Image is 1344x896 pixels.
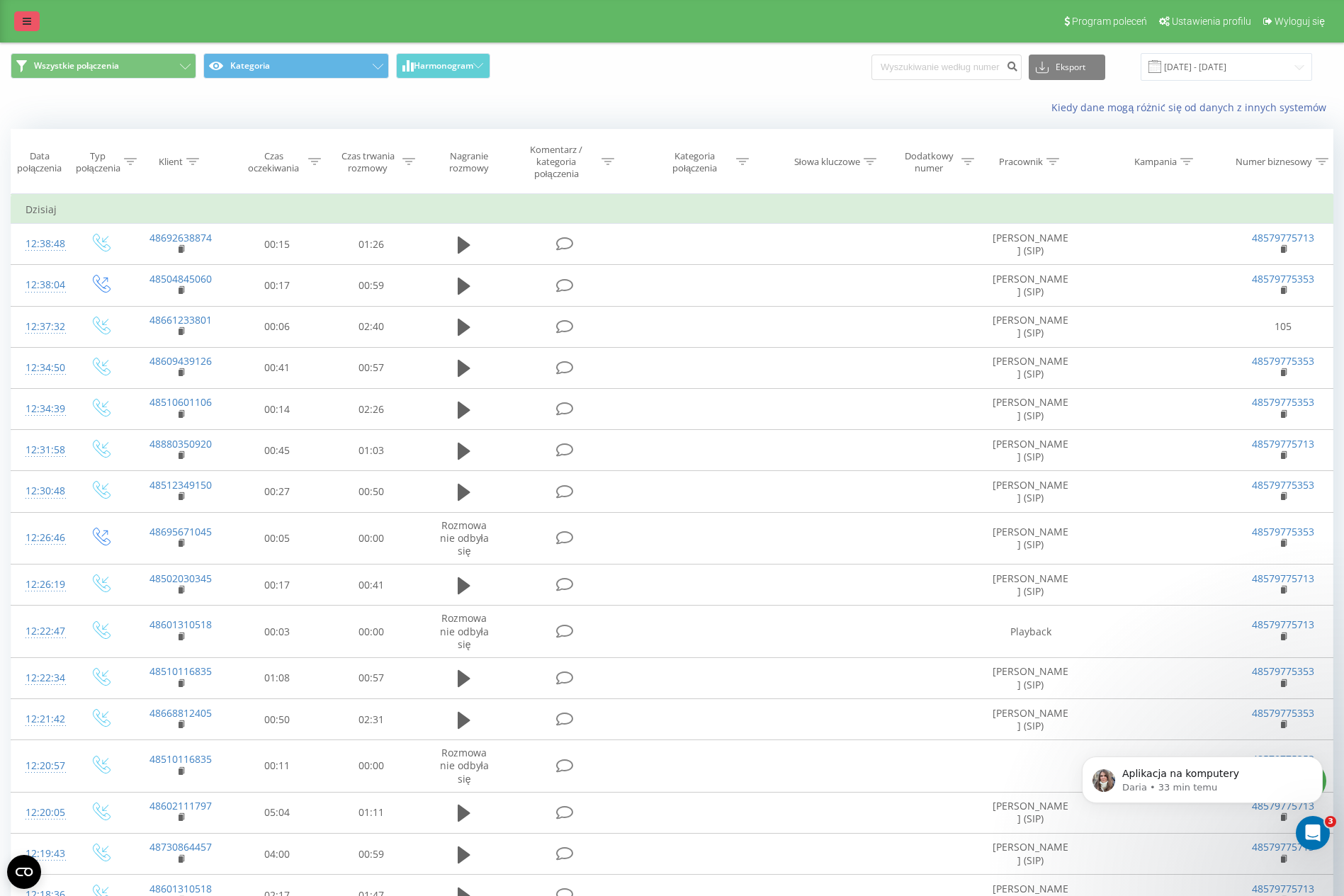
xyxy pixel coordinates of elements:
[440,746,489,785] span: Rozmowa nie odbyła się
[324,265,419,306] td: 00:59
[230,224,324,265] td: 00:15
[149,313,212,327] a: 48661233801
[1051,101,1333,114] a: Kiedy dane mogą różnić się od danych z innych systemów
[440,611,489,650] span: Rozmowa nie odbyła się
[414,61,473,71] span: Harmonogram
[149,799,212,812] a: 48602111797
[978,347,1083,388] td: [PERSON_NAME] (SIP)
[11,150,68,174] div: Data połączenia
[149,706,212,720] a: 48668812405
[26,354,57,382] div: 12:34:50
[1134,156,1177,168] div: Kampania
[26,705,57,733] div: 12:21:42
[243,150,305,174] div: Czas oczekiwania
[203,53,389,79] button: Kategoria
[978,306,1083,347] td: [PERSON_NAME] (SIP)
[978,471,1083,512] td: [PERSON_NAME] (SIP)
[149,354,212,368] a: 48609439126
[1252,395,1314,409] a: 48579775353
[26,436,57,464] div: 12:31:58
[396,53,490,79] button: Harmonogram
[230,740,324,793] td: 00:11
[11,195,1333,224] td: Dzisiaj
[26,313,57,341] div: 12:37:32
[324,834,419,875] td: 00:59
[26,395,57,423] div: 12:34:39
[657,150,733,174] div: Kategoria połączenia
[26,230,57,258] div: 12:38:48
[230,565,324,606] td: 00:17
[1061,727,1344,858] iframe: Intercom notifications wiadomość
[149,618,212,631] a: 48601310518
[26,571,57,599] div: 12:26:19
[1252,354,1314,368] a: 48579775353
[26,271,57,299] div: 12:38:04
[230,430,324,471] td: 00:45
[978,834,1083,875] td: [PERSON_NAME] (SIP)
[324,565,419,606] td: 00:41
[1252,272,1314,285] a: 48579775353
[26,752,57,780] div: 12:20:57
[1172,16,1251,27] span: Ustawienia profilu
[324,512,419,565] td: 00:00
[1275,16,1325,27] span: Wyloguj się
[324,389,419,430] td: 02:26
[1252,231,1314,244] a: 48579775713
[26,477,57,505] div: 12:30:48
[7,855,41,889] button: Open CMP widget
[230,606,324,658] td: 00:03
[230,389,324,430] td: 00:14
[149,272,212,285] a: 48504845060
[1029,55,1105,80] button: Eksport
[1252,706,1314,720] a: 48579775353
[149,752,212,766] a: 48510116835
[324,430,419,471] td: 01:03
[149,664,212,678] a: 48510116835
[26,664,57,692] div: 12:22:34
[230,512,324,565] td: 00:05
[149,395,212,409] a: 48510601106
[1072,16,1147,27] span: Program poleceń
[34,60,119,72] span: Wszystkie połączenia
[76,150,120,174] div: Typ połączenia
[230,834,324,875] td: 04:00
[515,144,598,180] div: Komentarz / kategoria połączenia
[324,792,419,833] td: 01:11
[149,437,212,450] a: 48880350920
[1252,664,1314,678] a: 48579775353
[230,657,324,698] td: 01:08
[11,53,196,79] button: Wszystkie połączenia
[324,740,419,793] td: 00:00
[900,150,958,174] div: Dodatkowy numer
[978,389,1083,430] td: [PERSON_NAME] (SIP)
[1296,816,1330,850] iframe: Intercom live chat
[871,55,1022,80] input: Wyszukiwanie według numeru
[1252,478,1314,492] a: 48579775353
[978,265,1083,306] td: [PERSON_NAME] (SIP)
[978,792,1083,833] td: [PERSON_NAME] (SIP)
[1325,816,1336,827] span: 3
[324,699,419,740] td: 02:31
[431,150,506,174] div: Nagranie rozmowy
[1252,437,1314,450] a: 48579775713
[978,512,1083,565] td: [PERSON_NAME] (SIP)
[26,799,57,827] div: 12:20:05
[978,565,1083,606] td: [PERSON_NAME] (SIP)
[230,792,324,833] td: 05:04
[978,699,1083,740] td: [PERSON_NAME] (SIP)
[1252,525,1314,538] a: 48579775353
[149,478,212,492] a: 48512349150
[999,156,1043,168] div: Pracownik
[26,840,57,868] div: 12:19:43
[324,606,419,658] td: 00:00
[230,471,324,512] td: 00:27
[149,572,212,585] a: 48502030345
[230,699,324,740] td: 00:50
[324,471,419,512] td: 00:50
[149,882,212,895] a: 48601310518
[159,156,183,168] div: Klient
[324,306,419,347] td: 02:40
